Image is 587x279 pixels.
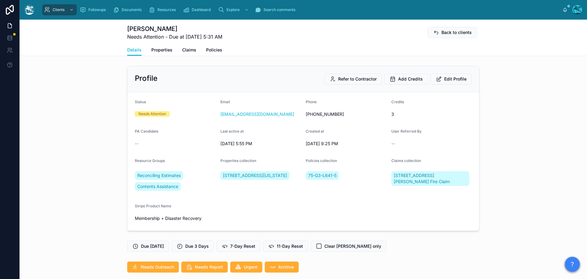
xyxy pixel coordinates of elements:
[220,171,290,180] a: [STREET_ADDRESS][US_STATE]
[384,74,428,85] button: Add Credits
[127,44,142,56] a: Details
[220,100,230,104] span: Email
[220,111,294,117] a: [EMAIL_ADDRESS][DOMAIN_NAME]
[135,182,181,191] a: Contents Assistance
[172,241,214,252] button: Due 3 Days
[127,25,222,33] h1: [PERSON_NAME]
[306,111,386,117] span: [PHONE_NUMBER]
[253,4,300,15] a: Search comments
[111,4,146,15] a: Documents
[192,7,211,12] span: Dashboard
[182,47,196,53] span: Claims
[135,141,138,147] span: --
[127,47,142,53] span: Details
[338,76,377,82] span: Refer to Contractor
[53,7,65,12] span: Clients
[216,241,260,252] button: 7-Day Reset
[135,129,158,134] span: PA Candidate
[220,158,256,163] span: Properties collection
[138,111,166,117] div: Needs Attention
[263,241,308,252] button: 11-Day Reset
[206,44,222,57] a: Policies
[441,29,472,36] span: Back to clients
[181,262,228,273] button: Needs Report
[122,7,142,12] span: Documents
[141,243,164,249] span: Due [DATE]
[135,158,165,163] span: Resource Groups
[324,243,381,249] span: Clear [PERSON_NAME] only
[391,158,421,163] span: Claims collection
[394,172,467,185] span: [STREET_ADDRESS] [PERSON_NAME] Fire Claim
[220,141,301,147] span: [DATE] 5:55 PM
[230,262,262,273] button: Urgent
[277,243,303,249] span: 11-Day Reset
[430,74,472,85] button: Edit Profile
[78,4,110,15] a: Followups
[24,5,34,15] img: App logo
[278,264,294,270] span: Archive
[308,172,337,179] span: 75-G3-L641-5
[181,4,215,15] a: Dashboard
[151,44,172,57] a: Properties
[135,215,216,221] span: Membership + Disaster Recovery
[137,172,181,179] span: Reconciling Estimates
[306,129,324,134] span: Created at
[135,171,183,180] a: Reconciling Estimates
[147,4,180,15] a: Resources
[137,183,178,190] span: Contents Assistance
[39,3,563,17] div: scrollable content
[151,47,172,53] span: Properties
[264,7,295,12] span: Search comments
[398,76,423,82] span: Add Credits
[127,241,169,252] button: Due [DATE]
[182,44,196,57] a: Claims
[157,7,176,12] span: Resources
[135,74,157,83] h2: Profile
[428,27,477,38] button: Back to clients
[195,264,223,270] span: Needs Report
[265,262,299,273] button: Archive
[311,241,386,252] button: Clear [PERSON_NAME] only
[127,262,179,273] button: Needs Outreach
[185,243,209,249] span: Due 3 Days
[444,76,467,82] span: Edit Profile
[230,243,255,249] span: 7-Day Reset
[127,33,222,40] span: Needs Attention - Due at [DATE] 5:31 AM
[223,172,287,179] span: [STREET_ADDRESS][US_STATE]
[391,100,404,104] span: Credits
[135,204,171,208] span: Stripe Product Name
[306,141,386,147] span: [DATE] 9:25 PM
[324,74,382,85] button: Refer to Contractor
[141,264,174,270] span: Needs Outreach
[306,158,337,163] span: Policies collection
[306,100,317,104] span: Phone
[565,257,580,272] button: ?
[88,7,106,12] span: Followups
[391,141,395,147] span: --
[220,129,244,134] span: Last active at
[244,264,257,270] span: Urgent
[42,4,77,15] a: Clients
[135,100,146,104] span: Status
[227,7,240,12] span: Explore
[216,4,252,15] a: Explore
[391,171,470,186] a: [STREET_ADDRESS] [PERSON_NAME] Fire Claim
[206,47,222,53] span: Policies
[306,171,339,180] a: 75-G3-L641-5
[391,129,422,134] span: User Referred By
[391,111,472,117] span: 3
